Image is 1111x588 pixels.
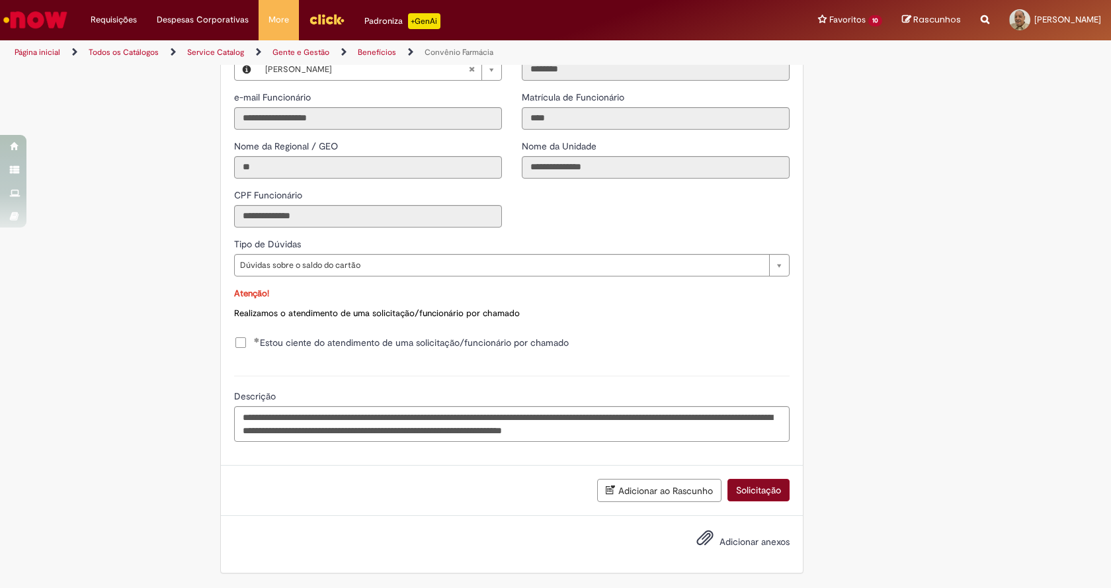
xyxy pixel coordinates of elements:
[254,336,569,349] span: Estou ciente do atendimento de uma solicitação/funcionário por chamado
[902,14,961,26] a: Rascunhos
[234,288,269,299] span: Atenção!
[693,526,717,556] button: Adicionar anexos
[234,156,502,179] input: Nome da Regional / GEO
[309,9,345,29] img: click_logo_yellow_360x200.png
[364,13,440,29] div: Padroniza
[89,47,159,58] a: Todos os Catálogos
[10,40,731,65] ul: Trilhas de página
[234,189,305,201] span: Somente leitura - CPF Funcionário
[240,255,762,276] span: Dúvidas sobre o saldo do cartão
[829,13,866,26] span: Favoritos
[597,479,721,502] button: Adicionar ao Rascunho
[408,13,440,29] p: +GenAi
[234,406,790,442] textarea: Descrição
[1,7,69,33] img: ServiceNow
[272,47,329,58] a: Gente e Gestão
[522,91,627,103] span: Somente leitura - Matrícula de Funcionário
[522,140,599,152] span: Somente leitura - Nome da Unidade
[1034,14,1101,25] span: [PERSON_NAME]
[425,47,493,58] a: Convênio Farmácia
[234,107,502,130] input: e-mail Funcionário
[234,238,304,250] span: Tipo de Dúvidas
[462,59,481,80] abbr: Limpar campo Funcionário(s)
[265,59,468,80] span: [PERSON_NAME]
[268,13,289,26] span: More
[234,205,502,228] input: CPF Funcionário
[720,536,790,548] span: Adicionar anexos
[15,47,60,58] a: Página inicial
[91,13,137,26] span: Requisições
[234,91,313,103] span: Somente leitura - e-mail Funcionário
[868,15,882,26] span: 10
[259,59,501,80] a: [PERSON_NAME]Limpar campo Funcionário(s)
[234,308,520,319] span: Realizamos o atendimento de uma solicitação/funcionário por chamado
[727,479,790,501] button: Solicitação
[913,13,961,26] span: Rascunhos
[235,59,259,80] button: Funcionário(s), Visualizar este registro Marcos Tavares Da Silva Junior
[187,47,244,58] a: Service Catalog
[234,390,278,402] span: Descrição
[358,47,396,58] a: Benefícios
[254,337,260,343] span: Obrigatório Preenchido
[522,107,790,130] input: Matrícula de Funcionário
[522,156,790,179] input: Nome da Unidade
[234,140,341,152] span: Somente leitura - Nome da Regional / GEO
[522,58,790,81] input: ID Funcionário
[157,13,249,26] span: Despesas Corporativas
